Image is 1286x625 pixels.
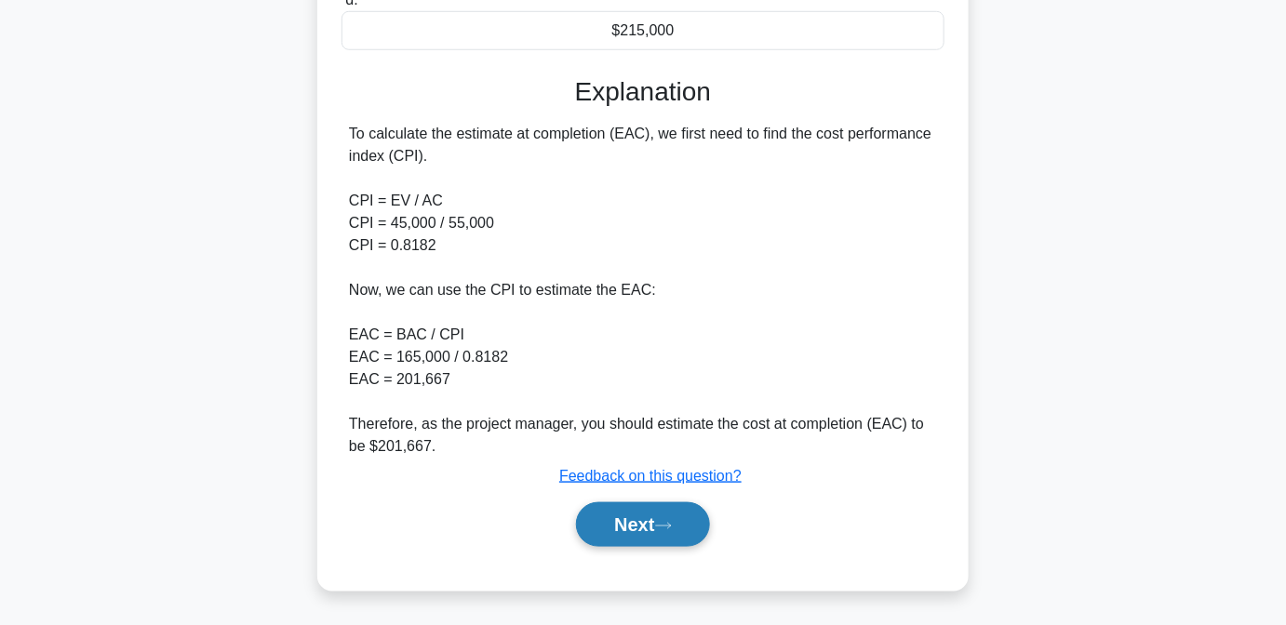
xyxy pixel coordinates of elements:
h3: Explanation [353,76,933,108]
div: $215,000 [342,11,944,50]
div: To calculate the estimate at completion (EAC), we first need to find the cost performance index (... [349,123,937,458]
a: Feedback on this question? [559,468,742,484]
button: Next [576,502,709,547]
